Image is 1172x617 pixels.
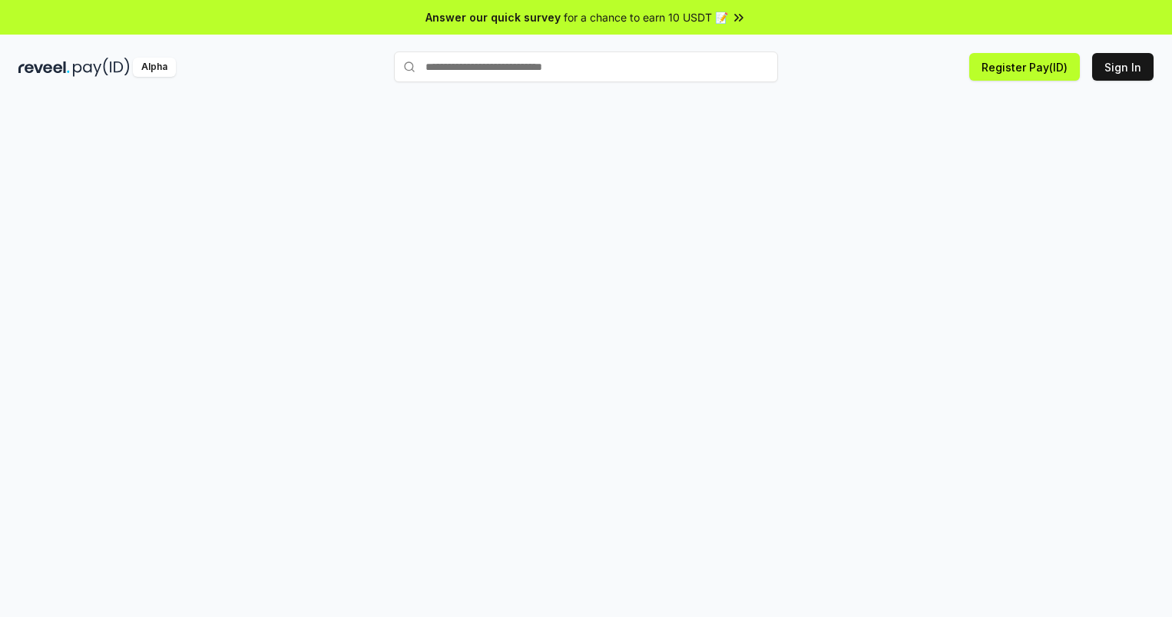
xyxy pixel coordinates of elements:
[1092,53,1154,81] button: Sign In
[18,58,70,77] img: reveel_dark
[425,9,561,25] span: Answer our quick survey
[564,9,728,25] span: for a chance to earn 10 USDT 📝
[73,58,130,77] img: pay_id
[969,53,1080,81] button: Register Pay(ID)
[133,58,176,77] div: Alpha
